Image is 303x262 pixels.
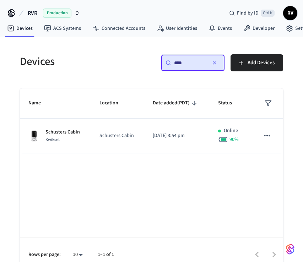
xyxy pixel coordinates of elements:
[45,137,60,143] span: Kwikset
[283,6,297,20] button: RV
[238,22,280,35] a: Developer
[286,244,294,255] img: SeamLogoGradient.69752ec5.svg
[153,98,199,109] span: Date added(PDT)
[153,132,201,140] p: [DATE] 3:54 pm
[237,10,259,17] span: Find by ID
[218,98,241,109] span: Status
[99,132,136,140] p: Schusters Cabin
[38,22,87,35] a: ACS Systems
[87,22,151,35] a: Connected Accounts
[261,10,275,17] span: Ctrl K
[69,250,86,260] div: 10
[28,9,37,17] span: RVR
[224,127,238,135] p: Online
[151,22,203,35] a: User Identities
[99,98,128,109] span: Location
[223,7,280,20] div: Find by IDCtrl K
[20,54,147,69] h5: Devices
[28,251,61,258] p: Rows per page:
[43,9,71,18] span: Production
[98,251,114,258] p: 1–1 of 1
[229,136,239,143] span: 90 %
[203,22,238,35] a: Events
[28,130,40,142] img: Kwikset Halo Touchscreen Wifi Enabled Smart Lock, Polished Chrome, Front
[28,98,50,109] span: Name
[45,129,80,136] p: Schusters Cabin
[284,7,297,20] span: RV
[248,58,275,67] span: Add Devices
[231,54,283,71] button: Add Devices
[20,88,283,153] table: sticky table
[1,22,38,35] a: Devices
